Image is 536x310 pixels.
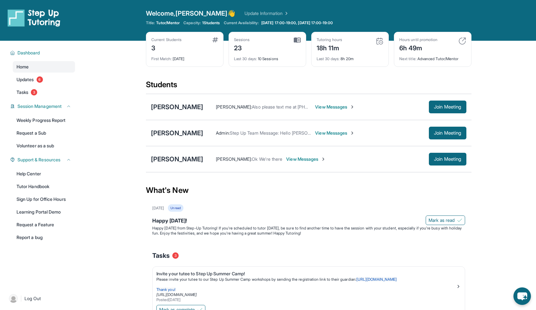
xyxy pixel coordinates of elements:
div: 10 Sessions [234,53,301,61]
span: Tasks [152,251,170,260]
span: Title: [146,20,155,25]
span: Dashboard [17,50,40,56]
img: user-img [9,294,18,303]
p: Happy [DATE] from Step-Up Tutoring! If you're scheduled to tutor [DATE], be sure to find another ... [152,226,465,236]
span: Tutor/Mentor [156,20,180,25]
a: Home [13,61,75,73]
a: Request a Sub [13,127,75,139]
span: Tasks [17,89,28,95]
div: [DATE] [151,53,218,61]
img: card [376,37,383,45]
button: Join Meeting [429,153,466,166]
button: Session Management [15,103,71,109]
button: Support & Resources [15,157,71,163]
span: Current Availability: [224,20,259,25]
span: [DATE] 17:00-19:00, [DATE] 17:00-19:00 [261,20,333,25]
div: 6h 49m [399,42,437,53]
a: Sign Up for Office Hours [13,194,75,205]
span: Home [17,64,29,70]
div: Unread [168,204,183,212]
span: [PERSON_NAME] : [216,156,252,162]
a: Help Center [13,168,75,180]
span: First Match : [151,56,172,61]
a: Invite your tutee to Step Up Summer Camp!Please invite your tutee to our Step Up Summer Camp work... [153,267,465,304]
button: Dashboard [15,50,71,56]
div: Happy [DATE]! [152,217,465,226]
div: 3 [151,42,182,53]
a: Update Information [244,10,289,17]
div: [PERSON_NAME] [151,155,203,164]
button: Mark as read [426,215,465,225]
span: Also please text me at [PHONE_NUMBER] as I may not be able to receive your message here. thanks [252,104,455,109]
span: | [20,295,22,302]
a: Updates6 [13,74,75,85]
div: Advanced Tutor/Mentor [399,53,466,61]
a: Volunteer as a sub [13,140,75,151]
a: Report a bug [13,232,75,243]
img: Chevron-Right [350,130,355,136]
a: Learning Portal Demo [13,206,75,218]
span: 1 Students [202,20,220,25]
img: Mark as read [457,218,462,223]
span: Log Out [24,295,41,302]
a: |Log Out [6,292,75,306]
button: Join Meeting [429,127,466,139]
button: chat-button [513,287,531,305]
img: Chevron Right [283,10,289,17]
span: Last 30 days : [317,56,340,61]
img: logo [8,9,60,27]
span: Next title : [399,56,416,61]
div: What's New [146,176,471,204]
div: Tutoring hours [317,37,342,42]
span: Session Management [17,103,62,109]
span: Join Meeting [434,131,461,135]
span: Mark as read [429,217,455,223]
div: [PERSON_NAME] [151,129,203,137]
div: Hours until promotion [399,37,437,42]
a: Weekly Progress Report [13,115,75,126]
span: View Messages [286,156,326,162]
span: View Messages [315,130,355,136]
img: card [294,37,301,43]
div: 18h 11m [317,42,342,53]
div: Current Students [151,37,182,42]
span: View Messages [315,104,355,110]
img: card [458,37,466,45]
span: 6 [37,76,43,83]
div: 23 [234,42,250,53]
span: Capacity: [183,20,201,25]
span: Ok We're there [252,156,282,162]
span: Welcome, [PERSON_NAME] 👋 [146,9,236,18]
span: Join Meeting [434,157,461,161]
span: [PERSON_NAME] : [216,104,252,109]
button: Join Meeting [429,101,466,113]
img: card [212,37,218,42]
span: Thank you! [156,287,175,292]
div: Sessions [234,37,250,42]
span: Last 30 days : [234,56,257,61]
img: Chevron-Right [350,104,355,109]
img: Chevron-Right [321,157,326,162]
span: Updates [17,76,34,83]
div: Invite your tutee to Step Up Summer Camp! [156,271,456,277]
a: [URL][DOMAIN_NAME] [356,277,397,282]
span: Support & Resources [17,157,60,163]
a: [URL][DOMAIN_NAME] [156,292,197,297]
div: 8h 20m [317,53,383,61]
div: Posted [DATE] [156,297,456,302]
div: [PERSON_NAME] [151,102,203,111]
span: Join Meeting [434,105,461,109]
div: [DATE] [152,206,164,211]
a: Request a Feature [13,219,75,230]
a: [DATE] 17:00-19:00, [DATE] 17:00-19:00 [260,20,334,25]
span: 3 [172,252,179,259]
a: Tasks3 [13,87,75,98]
span: Admin : [216,130,230,136]
p: Please invite your tutee to our Step Up Summer Camp workshops by sending the registration link to... [156,277,456,282]
span: 3 [31,89,37,95]
a: Tutor Handbook [13,181,75,192]
div: Students [146,80,471,94]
